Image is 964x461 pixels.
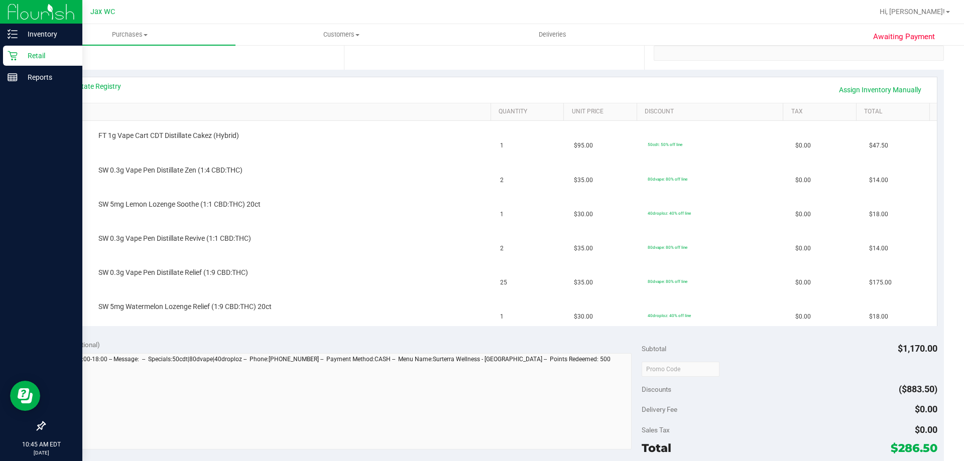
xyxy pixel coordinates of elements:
span: $0.00 [795,210,811,219]
span: $0.00 [795,141,811,150]
a: Deliveries [447,24,658,45]
span: Awaiting Payment [873,31,935,43]
span: 40droploz: 40% off line [648,211,691,216]
span: 50cdt: 50% off line [648,142,682,147]
span: $30.00 [574,210,593,219]
span: 2 [500,244,504,253]
span: FT 1g Vape Cart CDT Distillate Cakez (Hybrid) [98,131,239,140]
a: Total [864,108,925,116]
p: [DATE] [5,449,78,456]
span: $175.00 [869,278,892,287]
span: 40droploz: 40% off line [648,313,691,318]
span: $35.00 [574,278,593,287]
span: 1 [500,210,504,219]
p: Retail [18,50,78,62]
span: 80dvape: 80% off line [648,245,687,250]
span: $95.00 [574,141,593,150]
a: Quantity [499,108,560,116]
a: Purchases [24,24,235,45]
inline-svg: Reports [8,72,18,82]
span: Customers [236,30,446,39]
span: 80dvape: 80% off line [648,177,687,182]
span: $0.00 [795,244,811,253]
span: SW 5mg Lemon Lozenge Soothe (1:1 CBD:THC) 20ct [98,200,261,209]
span: Deliveries [525,30,580,39]
span: 80dvape: 80% off line [648,279,687,284]
p: Reports [18,71,78,83]
span: Delivery Fee [642,405,677,413]
span: SW 0.3g Vape Pen Distillate Relief (1:9 CBD:THC) [98,268,248,277]
span: Sales Tax [642,426,670,434]
span: SW 0.3g Vape Pen Distillate Zen (1:4 CBD:THC) [98,166,243,175]
span: $1,170.00 [898,343,937,354]
span: $14.00 [869,176,888,185]
span: ($883.50) [899,384,937,394]
span: Jax WC [90,8,115,16]
span: $0.00 [795,278,811,287]
p: Inventory [18,28,78,40]
span: $30.00 [574,312,593,322]
span: $0.00 [915,404,937,414]
span: 2 [500,176,504,185]
a: Unit Price [572,108,633,116]
span: Purchases [24,30,235,39]
span: Total [642,441,671,455]
span: SW 5mg Watermelon Lozenge Relief (1:9 CBD:THC) 20ct [98,302,272,312]
span: $0.00 [915,424,937,435]
span: $18.00 [869,312,888,322]
a: Tax [791,108,853,116]
inline-svg: Inventory [8,29,18,39]
inline-svg: Retail [8,51,18,61]
span: Subtotal [642,345,666,353]
span: $14.00 [869,244,888,253]
span: Hi, [PERSON_NAME]! [880,8,945,16]
p: 10:45 AM EDT [5,440,78,449]
span: $0.00 [795,312,811,322]
span: $0.00 [795,176,811,185]
span: $35.00 [574,244,593,253]
iframe: Resource center [10,381,40,411]
a: View State Registry [61,81,121,91]
a: Assign Inventory Manually [832,81,928,98]
a: Customers [235,24,447,45]
span: Discounts [642,380,671,398]
span: 25 [500,278,507,287]
span: $18.00 [869,210,888,219]
span: $47.50 [869,141,888,150]
span: 1 [500,141,504,150]
span: 1 [500,312,504,322]
span: $35.00 [574,176,593,185]
a: SKU [59,108,487,116]
input: Promo Code [642,362,719,377]
a: Discount [645,108,779,116]
span: $286.50 [891,441,937,455]
span: SW 0.3g Vape Pen Distillate Revive (1:1 CBD:THC) [98,234,251,243]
